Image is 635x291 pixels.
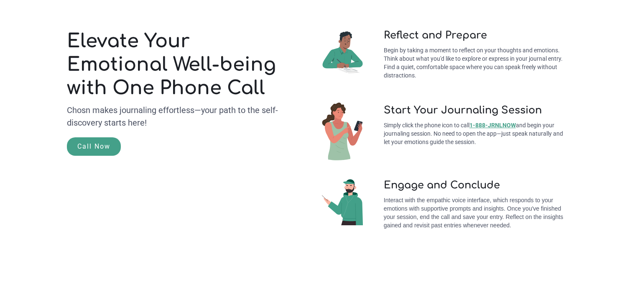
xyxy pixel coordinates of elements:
a: Call Now [67,137,121,156]
p: Interact with the empathic voice interface, which responds to your emotions with supportive promp... [363,196,569,229]
strong: Elevate Your Emotional Well-being with One Phone Call [67,31,276,99]
p: Begin by taking a moment to reflect on your thoughts and emotions. Think about what you'd like to... [363,46,569,80]
p: Simply click the phone icon to call and begin your journaling session. No need to open the app—ju... [363,121,569,146]
strong: Reflect and Prepare [363,29,569,42]
a: 1-888-JRNLNOW [469,122,516,129]
strong: Start Your Journaling Session [363,104,569,117]
strong: Engage and Conclude [363,179,569,192]
strong: Chosn makes journaling effortless—your path to the self-discovery starts here! [67,105,278,128]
